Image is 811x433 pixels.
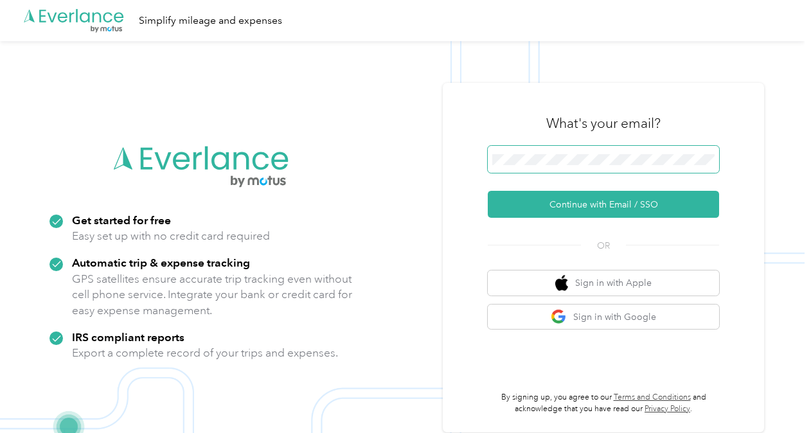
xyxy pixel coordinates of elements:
p: By signing up, you agree to our and acknowledge that you have read our . [488,392,719,414]
strong: IRS compliant reports [72,330,184,344]
button: Continue with Email / SSO [488,191,719,218]
a: Terms and Conditions [614,393,691,402]
strong: Automatic trip & expense tracking [72,256,250,269]
div: Simplify mileage and expenses [139,13,282,29]
img: google logo [551,309,567,325]
span: OR [581,239,626,252]
p: Easy set up with no credit card required [72,228,270,244]
button: google logoSign in with Google [488,305,719,330]
p: Export a complete record of your trips and expenses. [72,345,338,361]
strong: Get started for free [72,213,171,227]
img: apple logo [555,275,568,291]
button: apple logoSign in with Apple [488,270,719,296]
a: Privacy Policy [645,404,690,414]
h3: What's your email? [546,114,661,132]
p: GPS satellites ensure accurate trip tracking even without cell phone service. Integrate your bank... [72,271,353,319]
